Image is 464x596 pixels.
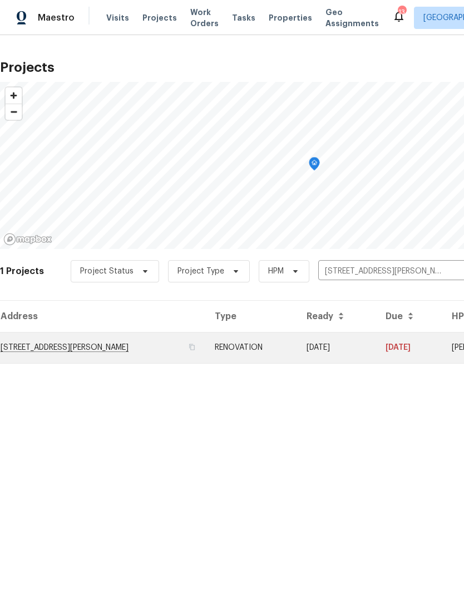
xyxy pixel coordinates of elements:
th: Due [377,301,443,332]
td: Acq COE 2025-09-02T00:00:00.000Z [298,332,377,363]
span: Projects [142,12,177,23]
div: 13 [398,7,406,18]
td: RENOVATION [206,332,298,363]
div: Map marker [309,157,320,174]
a: Mapbox homepage [3,233,52,246]
span: HPM [268,266,284,277]
span: Visits [106,12,129,23]
th: Ready [298,301,377,332]
span: Maestro [38,12,75,23]
th: Type [206,301,298,332]
button: Zoom in [6,87,22,104]
span: Project Status [80,266,134,277]
span: Properties [269,12,312,23]
td: [DATE] [377,332,443,363]
button: Copy Address [187,342,197,352]
span: Project Type [177,266,224,277]
span: Geo Assignments [325,7,379,29]
button: Zoom out [6,104,22,120]
input: Search projects [318,263,446,280]
span: Work Orders [190,7,219,29]
span: Tasks [232,14,255,22]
